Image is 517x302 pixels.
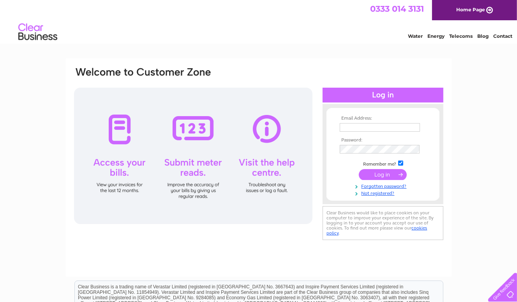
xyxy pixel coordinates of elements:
[327,225,427,236] a: cookies policy
[75,4,443,38] div: Clear Business is a trading name of Verastar Limited (registered in [GEOGRAPHIC_DATA] No. 3667643...
[340,189,428,196] a: Not registered?
[338,159,428,167] td: Remember me?
[427,33,445,39] a: Energy
[338,116,428,121] th: Email Address:
[323,206,443,240] div: Clear Business would like to place cookies on your computer to improve your experience of the sit...
[359,169,407,180] input: Submit
[408,33,423,39] a: Water
[340,182,428,189] a: Forgotten password?
[370,4,424,14] a: 0333 014 3131
[18,20,58,44] img: logo.png
[338,138,428,143] th: Password:
[477,33,489,39] a: Blog
[449,33,473,39] a: Telecoms
[493,33,512,39] a: Contact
